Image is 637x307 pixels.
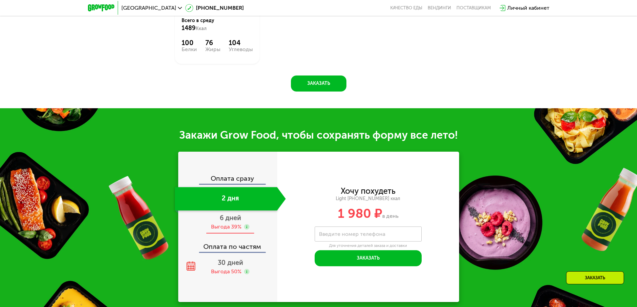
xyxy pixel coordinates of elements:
div: Личный кабинет [507,4,549,12]
div: 100 [182,39,197,47]
div: Заказать [566,271,624,284]
div: Белки [182,47,197,52]
div: Жиры [205,47,220,52]
div: 76 [205,39,220,47]
div: 104 [229,39,253,47]
div: Оплата сразу [179,175,277,184]
span: Ккал [196,26,207,31]
div: Углеводы [229,47,253,52]
button: Заказать [315,250,422,266]
div: Выгода 39% [211,223,241,231]
div: Хочу похудеть [341,187,396,195]
a: Качество еды [390,5,422,11]
div: Выгода 50% [211,268,241,275]
span: 1489 [182,24,196,32]
label: Введите номер телефона [319,232,385,236]
div: Для уточнения деталей заказа и доставки [315,243,422,249]
span: 6 дней [220,214,241,222]
span: в день [382,213,399,219]
span: [GEOGRAPHIC_DATA] [121,5,176,11]
div: поставщикам [456,5,491,11]
a: Вендинги [428,5,451,11]
a: [PHONE_NUMBER] [185,4,244,12]
span: 30 дней [218,259,243,267]
div: Оплата по частям [179,237,277,252]
div: Light [PHONE_NUMBER] ккал [277,196,459,202]
button: Заказать [291,75,346,92]
div: Всего в среду [182,17,253,32]
span: 1 980 ₽ [338,206,382,221]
